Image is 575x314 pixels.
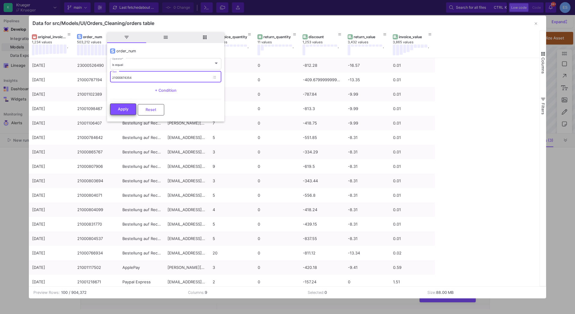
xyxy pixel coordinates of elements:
[33,290,60,295] div: Preview Rows:
[393,217,432,231] div: 0.01
[393,159,432,174] div: 0.01
[146,32,185,43] span: general
[258,87,296,101] div: 0
[168,174,206,188] div: [EMAIL_ADDRESS][PERSON_NAME][DOMAIN_NAME]
[122,116,161,130] div: Bestellung auf Rechnung
[393,40,438,45] div: 3,865 values
[168,131,206,145] div: [EMAIL_ADDRESS][PERSON_NAME][DOMAIN_NAME]
[393,73,432,87] div: 0.01
[122,260,161,275] div: ApplePay
[348,203,386,217] div: -8.31
[138,104,164,115] button: Reset
[213,145,251,159] div: 3
[38,35,68,39] div: original_invoice_date
[303,145,341,159] div: -334.29
[32,174,71,188] div: [DATE]
[150,86,181,95] button: + Condition
[263,35,293,39] div: return_quantity
[185,32,224,43] span: columns
[213,260,251,275] div: 3
[348,174,386,188] div: -8.31
[423,287,543,298] td: Size:
[258,232,296,246] div: 0
[393,246,432,260] div: 0.02
[69,290,87,295] b: / 904,372
[107,32,224,122] div: Column Menu
[32,232,71,246] div: [DATE]
[77,188,116,202] div: 21000804071
[348,275,386,289] div: 0
[213,102,251,116] div: 5
[324,290,327,295] b: 0
[218,35,248,39] div: invoice_quantity
[258,116,296,130] div: 0
[258,174,296,188] div: 0
[168,260,206,275] div: [PERSON_NAME][EMAIL_ADDRESS][DOMAIN_NAME]
[393,102,432,116] div: 0.01
[338,45,339,55] div: .
[303,58,341,72] div: -812.28
[212,40,257,45] div: 14 values
[77,87,116,101] div: 21001102389
[155,88,177,93] span: + Condition
[168,159,206,174] div: [EMAIL_ADDRESS][PERSON_NAME][DOMAIN_NAME]
[168,188,206,202] div: [EMAIL_ADDRESS][PERSON_NAME][DOMAIN_NAME]
[61,290,68,295] b: 100
[393,58,432,72] div: 0.01
[213,87,251,101] div: 8
[399,35,429,39] div: invoice_value
[303,102,341,116] div: -813.3
[213,217,251,231] div: 5
[32,40,77,45] div: 1,234 values
[32,131,71,145] div: [DATE]
[248,45,248,55] div: .
[258,203,296,217] div: 0
[32,102,71,116] div: [DATE]
[32,246,71,260] div: [DATE]
[348,145,386,159] div: -8.31
[32,58,71,72] div: [DATE]
[183,287,303,298] td: Columns:
[348,260,386,275] div: -9.41
[258,131,296,145] div: 0
[122,174,161,188] div: Bestellung auf Rechnung
[348,232,386,246] div: -8.31
[213,131,251,145] div: 5
[258,188,296,202] div: 0
[77,159,116,174] div: 21000807906
[77,174,116,188] div: 21000803694
[213,73,251,87] div: 6
[303,174,341,188] div: -343.44
[303,188,341,202] div: -556.8
[32,260,71,275] div: [DATE]
[77,232,116,246] div: 21000804537
[258,217,296,231] div: 0
[122,246,161,260] div: Bestellung auf Rechnung
[354,35,383,39] div: return_value
[348,58,386,72] div: -16.57
[348,73,386,87] div: -13.35
[77,203,116,217] div: 21000804099
[77,131,116,145] div: 21000784642
[168,116,206,130] div: [PERSON_NAME][EMAIL_ADDRESS][DOMAIN_NAME]
[32,73,71,87] div: [DATE]
[110,103,136,115] button: Apply
[348,131,386,145] div: -8.31
[213,188,251,202] div: 5
[303,246,341,260] div: -811.12
[168,145,206,159] div: [EMAIL_ADDRESS][PERSON_NAME][DOMAIN_NAME]
[303,73,341,87] div: -409.67999999999995
[213,232,251,246] div: 5
[428,45,429,55] div: .
[32,217,71,231] div: [DATE]
[168,232,206,246] div: [EMAIL_ADDRESS][PERSON_NAME][DOMAIN_NAME]
[112,63,123,66] span: is equal
[32,116,71,130] div: [DATE]
[393,188,432,202] div: 0.01
[168,217,206,231] div: [EMAIL_ADDRESS][PERSON_NAME][DOMAIN_NAME]
[168,203,206,217] div: [EMAIL_ADDRESS][PERSON_NAME][DOMAIN_NAME]
[32,145,71,159] div: [DATE]
[32,20,154,26] div: Data for src/Models/UI/Orders_Cleaning/orders table
[32,159,71,174] div: [DATE]
[258,73,296,87] div: 0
